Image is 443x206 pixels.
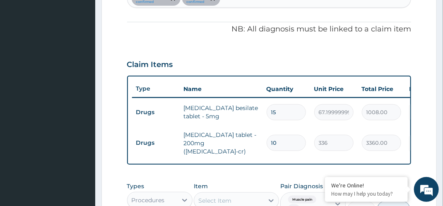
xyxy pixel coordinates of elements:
[331,190,402,197] p: How may I help you today?
[136,4,156,24] div: Minimize live chat window
[180,81,262,97] th: Name
[4,127,158,156] textarea: Type your message and hit 'Enter'
[15,41,34,62] img: d_794563401_company_1708531726252_794563401
[132,196,165,204] div: Procedures
[310,81,358,97] th: Unit Price
[180,100,262,125] td: [MEDICAL_DATA] besilate tablet - 5mg
[194,182,208,190] label: Item
[132,81,180,96] th: Type
[262,81,310,97] th: Quantity
[180,127,262,160] td: [MEDICAL_DATA] tablet - 200mg ([MEDICAL_DATA]-cr)
[288,196,316,204] span: Muscle pain
[127,183,144,190] label: Types
[127,60,173,69] h3: Claim Items
[132,105,180,120] td: Drugs
[280,182,323,190] label: Pair Diagnosis
[358,81,405,97] th: Total Price
[132,135,180,151] td: Drugs
[331,182,402,189] div: We're Online!
[198,196,231,205] div: Select Item
[48,55,114,138] span: We're online!
[43,46,139,57] div: Chat with us now
[127,24,412,35] p: NB: All diagnosis must be linked to a claim item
